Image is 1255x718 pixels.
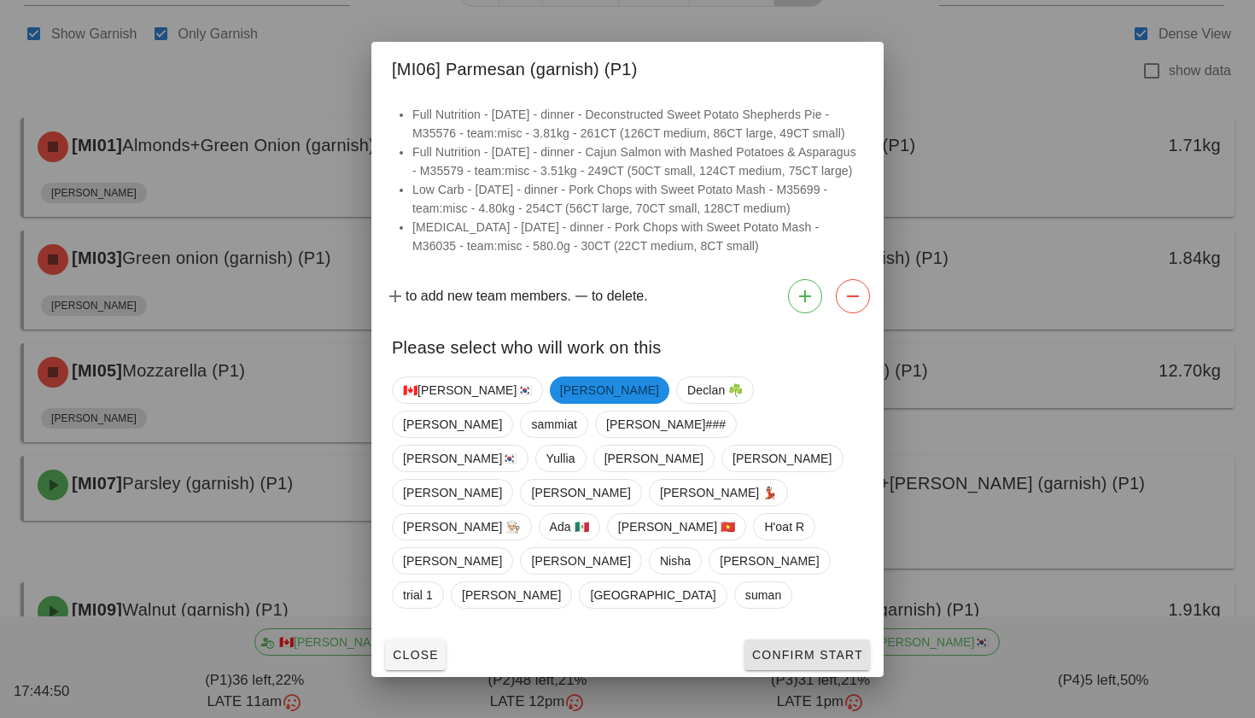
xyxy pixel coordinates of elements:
[403,582,433,608] span: trial 1
[751,648,863,662] span: Confirm Start
[531,548,630,574] span: [PERSON_NAME]
[371,320,884,370] div: Please select who will work on this
[618,514,736,540] span: [PERSON_NAME] 🇻🇳
[550,514,589,540] span: Ada 🇲🇽
[744,639,870,670] button: Confirm Start
[385,639,446,670] button: Close
[590,582,715,608] span: [GEOGRAPHIC_DATA]
[733,446,832,471] span: [PERSON_NAME]
[403,446,517,471] span: [PERSON_NAME]🇰🇷
[403,514,521,540] span: [PERSON_NAME] 👨🏼‍🍳
[531,480,630,505] span: [PERSON_NAME]
[745,582,782,608] span: suman
[403,377,532,403] span: 🇨🇦[PERSON_NAME]🇰🇷
[462,582,561,608] span: [PERSON_NAME]
[604,446,703,471] span: [PERSON_NAME]
[412,180,863,218] li: Low Carb - [DATE] - dinner - Pork Chops with Sweet Potato Mash - M35699 - team:misc - 4.80kg - 25...
[403,480,502,505] span: [PERSON_NAME]
[687,377,743,403] span: Declan ☘️
[412,105,863,143] li: Full Nutrition - [DATE] - dinner - Deconstructed Sweet Potato Shepherds Pie - M35576 - team:misc ...
[371,272,884,320] div: to add new team members. to delete.
[531,412,577,437] span: sammiat
[403,548,502,574] span: [PERSON_NAME]
[403,412,502,437] span: [PERSON_NAME]
[412,143,863,180] li: Full Nutrition - [DATE] - dinner - Cajun Salmon with Mashed Potatoes & Asparagus - M35579 - team:...
[412,218,863,255] li: [MEDICAL_DATA] - [DATE] - dinner - Pork Chops with Sweet Potato Mash - M36035 - team:misc - 580.0...
[371,42,884,91] div: [MI06] Parmesan (garnish) (P1)
[660,548,691,574] span: Nisha
[660,480,778,505] span: [PERSON_NAME] 💃🏽
[720,548,819,574] span: [PERSON_NAME]
[764,514,804,540] span: H'oat R
[392,648,439,662] span: Close
[560,377,659,404] span: [PERSON_NAME]
[546,446,575,471] span: Yullia
[606,412,726,437] span: [PERSON_NAME]###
